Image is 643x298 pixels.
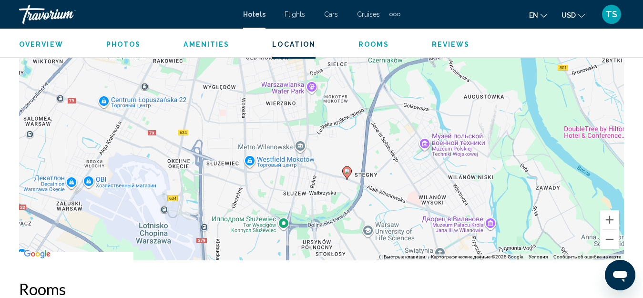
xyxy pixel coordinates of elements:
span: Rooms [358,41,389,48]
a: Сообщить об ошибке на карте [553,254,621,259]
a: Hotels [243,10,265,18]
button: Уменьшить [600,230,619,249]
button: Overview [19,40,63,49]
a: Flights [285,10,305,18]
span: TS [606,10,617,19]
button: Rooms [358,40,389,49]
span: Reviews [432,41,470,48]
span: Photos [106,41,141,48]
button: Amenities [184,40,229,49]
a: Условия (ссылка откроется в новой вкладке) [529,254,548,259]
span: Overview [19,41,63,48]
span: Amenities [184,41,229,48]
button: Увеличить [600,210,619,229]
button: Change language [529,8,547,22]
a: Travorium [19,5,234,24]
button: Location [272,40,316,49]
button: Extra navigation items [389,7,400,22]
button: User Menu [599,4,624,24]
span: Картографические данные ©2025 Google [431,254,523,259]
span: en [529,11,538,19]
a: Открыть эту область в Google Картах (в новом окне) [21,248,53,260]
button: Быстрые клавиши [384,254,425,260]
img: Google [21,248,53,260]
button: Reviews [432,40,470,49]
a: Cars [324,10,338,18]
span: USD [561,11,576,19]
a: Cruises [357,10,380,18]
span: Location [272,41,316,48]
button: Change currency [561,8,585,22]
iframe: Кнопка запуска окна обмена сообщениями [605,260,635,290]
button: Photos [106,40,141,49]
